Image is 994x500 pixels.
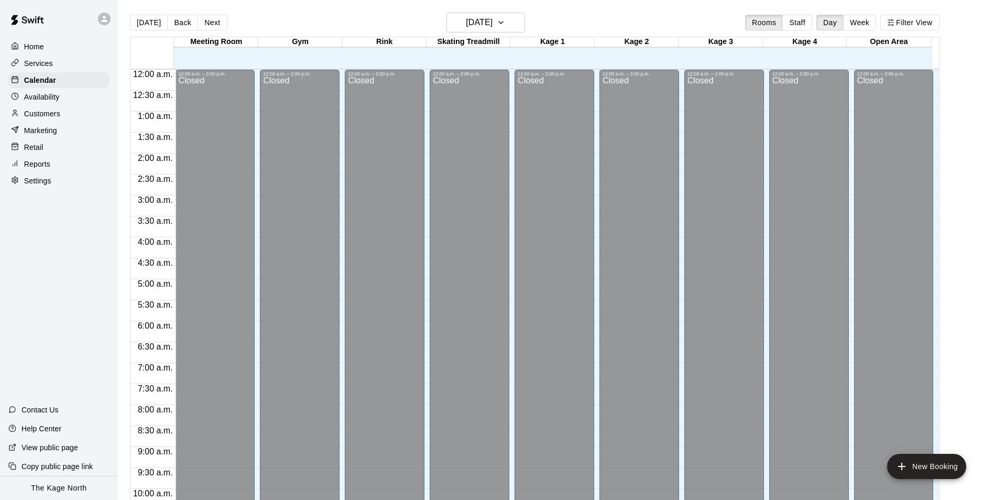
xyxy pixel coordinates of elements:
[135,112,176,121] span: 1:00 a.m.
[763,37,847,47] div: Kage 4
[24,176,51,186] p: Settings
[8,173,110,189] a: Settings
[8,139,110,155] a: Retail
[135,447,176,456] span: 9:00 a.m.
[24,159,50,169] p: Reports
[21,461,93,472] p: Copy public page link
[8,156,110,172] a: Reports
[263,71,336,77] div: 12:00 a.m. – 2:00 p.m.
[198,15,227,30] button: Next
[135,154,176,162] span: 2:00 a.m.
[135,258,176,267] span: 4:30 a.m.
[518,71,591,77] div: 12:00 a.m. – 2:00 p.m.
[21,442,78,453] p: View public page
[603,71,676,77] div: 12:00 a.m. – 2:00 p.m.
[679,37,762,47] div: Kage 3
[348,71,421,77] div: 12:00 a.m. – 2:00 p.m.
[24,75,56,85] p: Calendar
[782,15,812,30] button: Staff
[130,15,168,30] button: [DATE]
[816,15,844,30] button: Day
[167,15,198,30] button: Back
[433,71,506,77] div: 12:00 a.m. – 2:00 p.m.
[135,279,176,288] span: 5:00 a.m.
[24,108,60,119] p: Customers
[135,300,176,309] span: 5:30 a.m.
[21,423,61,434] p: Help Center
[843,15,876,30] button: Week
[687,71,761,77] div: 12:00 a.m. – 2:00 p.m.
[8,123,110,138] a: Marketing
[446,13,525,32] button: [DATE]
[24,41,44,52] p: Home
[8,39,110,55] a: Home
[24,92,60,102] p: Availability
[8,106,110,122] a: Customers
[21,405,59,415] p: Contact Us
[135,426,176,435] span: 8:30 a.m.
[135,216,176,225] span: 3:30 a.m.
[135,405,176,414] span: 8:00 a.m.
[24,142,43,153] p: Retail
[135,468,176,477] span: 9:30 a.m.
[135,342,176,351] span: 6:30 a.m.
[258,37,342,47] div: Gym
[174,37,258,47] div: Meeting Room
[135,363,176,372] span: 7:00 a.m.
[135,237,176,246] span: 4:00 a.m.
[8,89,110,105] a: Availability
[595,37,679,47] div: Kage 2
[880,15,939,30] button: Filter View
[135,195,176,204] span: 3:00 a.m.
[745,15,783,30] button: Rooms
[510,37,594,47] div: Kage 1
[130,91,176,100] span: 12:30 a.m.
[135,321,176,330] span: 6:00 a.m.
[130,489,176,498] span: 10:00 a.m.
[857,71,931,77] div: 12:00 a.m. – 2:00 p.m.
[130,70,176,79] span: 12:00 a.m.
[135,175,176,183] span: 2:30 a.m.
[772,71,846,77] div: 12:00 a.m. – 2:00 p.m.
[24,125,57,136] p: Marketing
[24,58,53,69] p: Services
[887,454,966,479] button: add
[179,71,252,77] div: 12:00 a.m. – 2:00 p.m.
[466,15,493,30] h6: [DATE]
[8,56,110,71] a: Services
[342,37,426,47] div: Rink
[135,384,176,393] span: 7:30 a.m.
[8,72,110,88] a: Calendar
[427,37,510,47] div: Skating Treadmill
[31,483,87,494] p: The Kage North
[135,133,176,142] span: 1:30 a.m.
[847,37,931,47] div: Open Area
